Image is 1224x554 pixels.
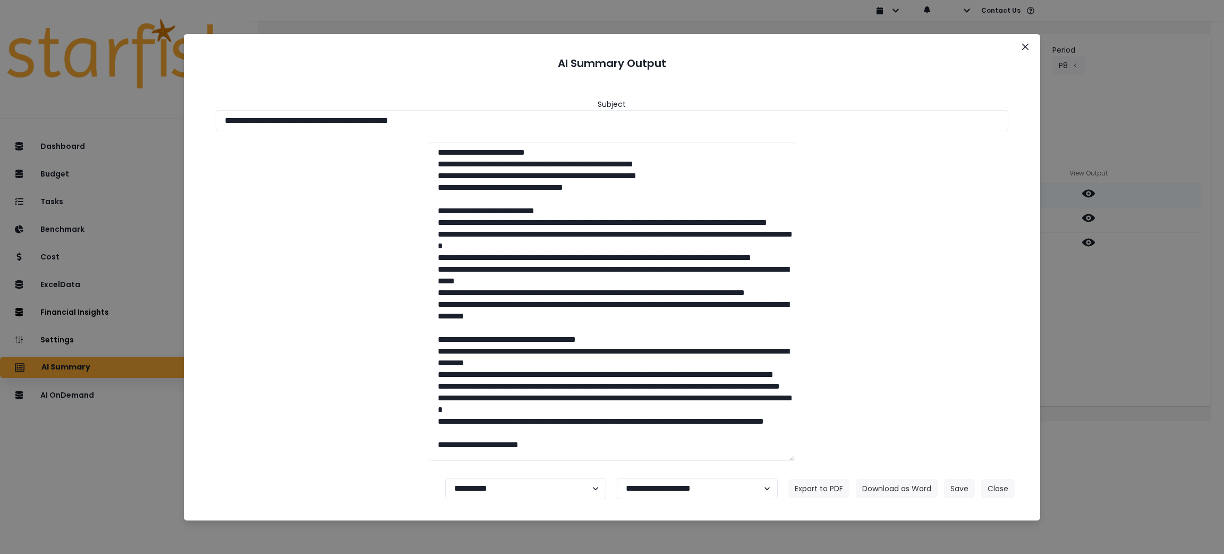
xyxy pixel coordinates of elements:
button: Close [981,479,1015,498]
header: Subject [598,99,626,110]
button: Download as Word [856,479,938,498]
button: Close [1017,38,1034,55]
header: AI Summary Output [197,47,1028,80]
button: Save [944,479,975,498]
button: Export to PDF [788,479,849,498]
